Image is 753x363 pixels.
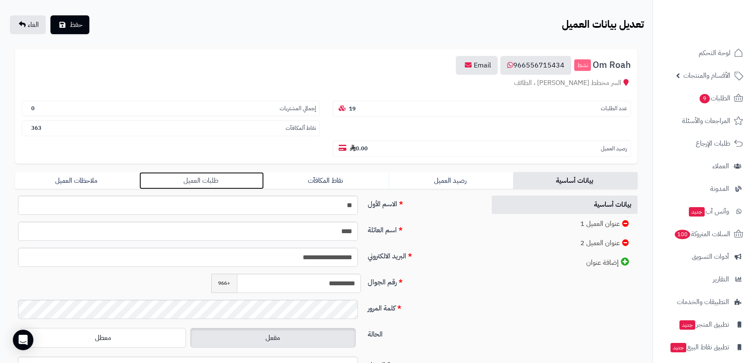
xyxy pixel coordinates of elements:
span: 100 [675,230,691,239]
span: السلات المتروكة [674,228,730,240]
a: إضافة عنوان [492,253,638,272]
span: +966 [211,274,237,293]
span: العملاء [712,160,729,172]
label: كلمة المرور [364,300,482,313]
a: لوحة التحكم [658,43,748,63]
a: المراجعات والأسئلة [658,111,748,131]
span: Om Roah [593,60,631,70]
small: إجمالي المشتريات [280,105,316,113]
a: عنوان العميل 1 [492,215,638,233]
span: المدونة [710,183,729,195]
div: السر مخطط [PERSON_NAME] ، الطائف [22,78,631,88]
a: Email [456,56,498,75]
small: نقاط ألمكافآت [286,124,316,132]
span: مفعل [266,333,281,343]
b: 0.00 [350,144,368,152]
span: جديد [679,320,695,330]
a: وآتس آبجديد [658,201,748,222]
b: 363 [31,124,41,132]
span: الأقسام والمنتجات [683,70,730,82]
a: عنوان العميل 2 [492,234,638,252]
a: الطلبات9 [658,88,748,108]
a: نقاط المكافآت [264,172,388,189]
span: المراجعات والأسئلة [682,115,730,127]
a: 966556715434 [500,56,571,75]
span: أدوات التسويق [692,251,729,263]
a: أدوات التسويق [658,246,748,267]
span: وآتس آب [688,205,729,217]
label: رقم الجوال [364,274,482,287]
b: تعديل بيانات العميل [562,17,644,32]
a: ملاحظات العميل [15,172,139,189]
a: تطبيق نقاط البيعجديد [658,337,748,357]
a: طلبات العميل [139,172,264,189]
span: حفظ [70,20,83,30]
span: جديد [689,207,705,217]
a: التطبيقات والخدمات [658,292,748,312]
span: الطلبات [699,92,730,104]
span: طلبات الإرجاع [696,138,730,149]
a: الغاء [10,15,46,34]
button: حفظ [50,15,89,34]
b: 0 [31,104,35,112]
a: رصيد العميل [389,172,513,189]
label: البريد الالكتروني [364,248,482,261]
span: لوحة التحكم [699,47,730,59]
span: تطبيق المتجر [679,319,729,331]
small: نشط [574,59,591,71]
span: الغاء [28,20,39,30]
small: عدد الطلبات [601,105,627,113]
a: تطبيق المتجرجديد [658,314,748,335]
label: اسم العائلة [364,222,482,235]
a: المدونة [658,179,748,199]
small: رصيد العميل [601,145,627,153]
span: التقارير [713,273,729,285]
a: التقارير [658,269,748,290]
label: الاسم الأول [364,196,482,209]
span: التطبيقات والخدمات [677,296,729,308]
a: العملاء [658,156,748,176]
img: logo-2.png [695,20,745,38]
div: Open Intercom Messenger [13,330,33,350]
a: السلات المتروكة100 [658,224,748,244]
a: طلبات الإرجاع [658,133,748,154]
span: تطبيق نقاط البيع [670,341,729,353]
span: جديد [670,343,686,352]
a: بيانات أساسية [492,196,638,214]
b: 19 [349,105,356,113]
a: بيانات أساسية [513,172,638,189]
label: الحالة [364,326,482,340]
span: معطل [95,333,111,343]
span: 9 [700,94,710,103]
